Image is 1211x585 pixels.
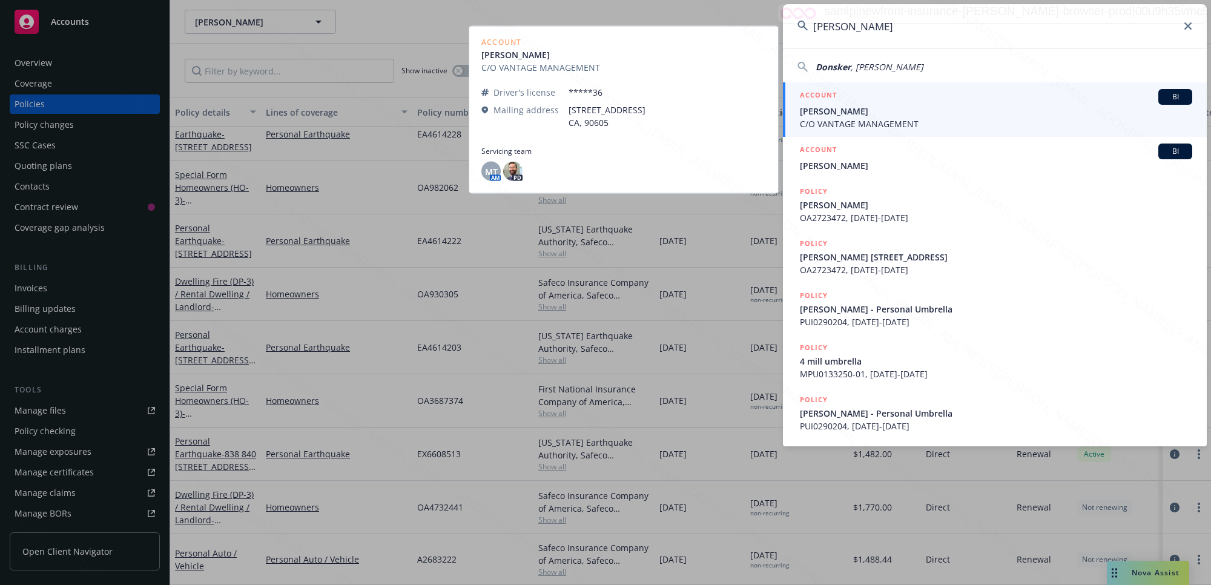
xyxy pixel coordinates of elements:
a: POLICY[PERSON_NAME] - Personal UmbrellaPUI0290204, [DATE]-[DATE] [783,387,1207,439]
h5: POLICY [800,289,828,302]
span: [PERSON_NAME] [800,159,1192,172]
span: [PERSON_NAME] [800,199,1192,211]
h5: POLICY [800,185,828,197]
span: OA2723472, [DATE]-[DATE] [800,211,1192,224]
h5: ACCOUNT [800,89,837,104]
span: [PERSON_NAME] [800,105,1192,117]
span: C/O VANTAGE MANAGEMENT [800,117,1192,130]
a: POLICY[PERSON_NAME] [STREET_ADDRESS]OA2723472, [DATE]-[DATE] [783,231,1207,283]
span: OA2723472, [DATE]-[DATE] [800,263,1192,276]
span: Donsker [816,61,851,73]
span: [PERSON_NAME] - Personal Umbrella [800,407,1192,420]
span: [PERSON_NAME] [STREET_ADDRESS] [800,251,1192,263]
input: Search... [783,4,1207,48]
h5: POLICY [800,237,828,250]
a: ACCOUNTBI[PERSON_NAME] [783,137,1207,179]
a: POLICY[PERSON_NAME] - Personal UmbrellaPUI0290204, [DATE]-[DATE] [783,283,1207,335]
span: 4 mill umbrella [800,355,1192,368]
span: BI [1163,146,1187,157]
a: POLICY4 mill umbrellaMPU0133250-01, [DATE]-[DATE] [783,335,1207,387]
h5: POLICY [800,394,828,406]
h5: ACCOUNT [800,144,837,158]
span: PUI0290204, [DATE]-[DATE] [800,316,1192,328]
span: BI [1163,91,1187,102]
span: PUI0290204, [DATE]-[DATE] [800,420,1192,432]
a: ACCOUNTBI[PERSON_NAME]C/O VANTAGE MANAGEMENT [783,82,1207,137]
span: , [PERSON_NAME] [851,61,923,73]
span: MPU0133250-01, [DATE]-[DATE] [800,368,1192,380]
h5: POLICY [800,342,828,354]
span: [PERSON_NAME] - Personal Umbrella [800,303,1192,316]
a: POLICY[PERSON_NAME]OA2723472, [DATE]-[DATE] [783,179,1207,231]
